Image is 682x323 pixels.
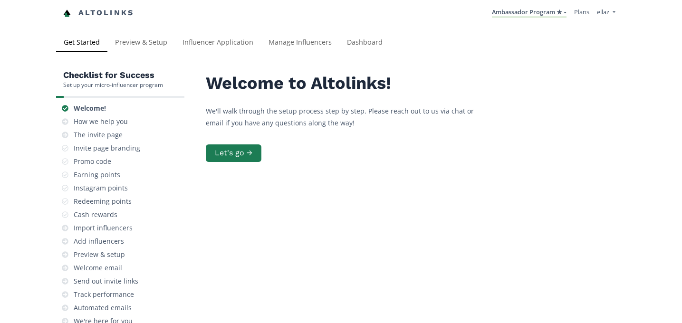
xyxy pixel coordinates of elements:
a: Altolinks [63,5,134,21]
img: favicon-32x32.png [63,9,71,17]
div: Import influencers [74,223,133,233]
div: Welcome email [74,263,122,273]
a: ellaz [597,8,615,19]
div: Set up your micro-influencer program [63,81,163,89]
h5: Checklist for Success [63,69,163,81]
h2: Welcome to Altolinks! [206,74,491,93]
a: Preview & Setup [107,34,175,53]
div: How we help you [74,117,128,126]
div: Cash rewards [74,210,117,219]
div: Invite page branding [74,143,140,153]
div: Instagram points [74,183,128,193]
div: Earning points [74,170,120,180]
a: Manage Influencers [261,34,339,53]
div: Preview & setup [74,250,125,259]
div: Redeeming points [74,197,132,206]
a: Influencer Application [175,34,261,53]
a: Dashboard [339,34,390,53]
div: The invite page [74,130,123,140]
a: Ambassador Program ★ [492,8,567,18]
span: ellaz [597,8,609,16]
button: Let's go → [206,144,261,162]
iframe: chat widget [10,9,40,38]
div: Track performance [74,290,134,299]
a: Plans [574,8,589,16]
div: Promo code [74,157,111,166]
a: Get Started [56,34,107,53]
div: Welcome! [74,104,106,113]
div: Automated emails [74,303,132,313]
div: Add influencers [74,237,124,246]
p: We'll walk through the setup process step by step. Please reach out to us via chat or email if yo... [206,105,491,129]
div: Send out invite links [74,276,138,286]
